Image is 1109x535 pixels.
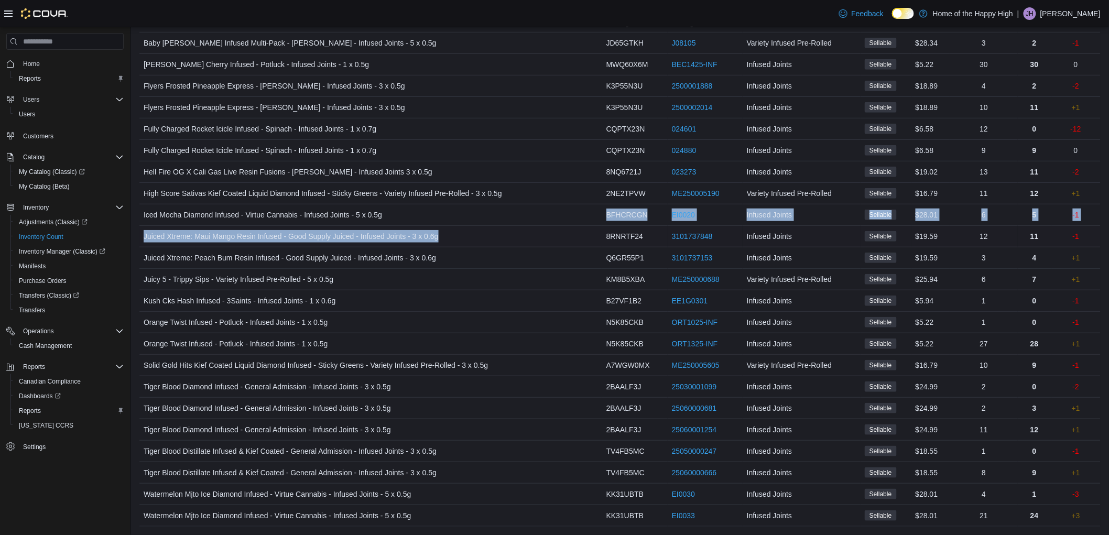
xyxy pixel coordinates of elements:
span: Transfers [15,304,124,316]
span: JD65GTKH [606,37,644,49]
span: Sellable [869,38,892,48]
button: Settings [2,439,128,454]
span: Infused Joints [747,316,792,329]
a: Inventory Manager (Classic) [15,245,110,258]
a: Dashboards [15,390,65,402]
span: Baby [PERSON_NAME] Infused Multi-Pack - [PERSON_NAME] - Infused Joints - 5 x 0.5g [144,37,437,49]
span: Reports [15,72,124,85]
a: Transfers [15,304,49,316]
p: 9 [1032,359,1037,372]
span: Sellable [865,124,897,134]
button: Home [2,56,128,71]
a: Manifests [15,260,50,272]
span: Sellable [865,81,897,91]
a: Home [19,58,44,70]
button: Reports [2,359,128,374]
p: | [1017,7,1019,20]
p: 12 [1030,423,1039,436]
span: Infused Joints [747,58,792,71]
a: EI0030 [672,488,695,500]
a: 3101737848 [672,230,713,243]
span: Washington CCRS [15,419,124,432]
div: 11 [950,419,1018,440]
span: Canadian Compliance [19,377,81,386]
span: Sellable [865,424,897,435]
span: Sellable [865,317,897,327]
a: Canadian Compliance [15,375,85,388]
div: 9 [950,140,1018,161]
span: Juiced Xtreme: Peach Bum Resin Infused - Good Supply Juiced - Infused Joints - 3 x 0.6g [144,252,436,264]
span: B27VF1B2 [606,294,642,307]
span: Reports [15,405,124,417]
span: Juicy 5 - Trippy Sips - Variety Infused Pre-Rolled - 5 x 0.5g [144,273,333,286]
span: Sellable [869,146,892,155]
span: 8NQ6721J [606,166,642,178]
p: +1 [1072,423,1080,436]
button: My Catalog (Beta) [10,179,128,194]
span: High Score Sativas Kief Coated Liquid Diamond Infused - Sticky Greens - Variety Infused Pre-Rolle... [144,187,502,200]
span: 2NE2TPVW [606,187,646,200]
span: BFHCRCGN [606,209,648,221]
a: 25060000681 [672,402,717,414]
span: K3P55N3U [606,80,643,92]
span: Inventory Manager (Classic) [19,247,105,256]
span: Sellable [869,103,892,112]
span: Solid Gold Hits Kief Coated Liquid Diamond Infused - Sticky Greens - Variety Infused Pre-Rolled -... [144,359,488,372]
div: 6 [950,269,1018,290]
div: $24.99 [911,398,950,419]
span: Dashboards [19,392,61,400]
p: +1 [1072,402,1080,414]
span: Sellable [865,38,897,48]
a: 25060001254 [672,423,717,436]
span: Sellable [865,102,897,113]
span: Variety Infused Pre-Rolled [747,359,832,372]
a: Dashboards [10,389,128,403]
a: Reports [15,405,45,417]
span: Infused Joints [747,209,792,221]
span: Sellable [869,167,892,177]
p: +1 [1072,101,1080,114]
span: Variety Infused Pre-Rolled [747,187,832,200]
div: $16.79 [911,183,950,204]
a: Reports [15,72,45,85]
a: 25030001099 [672,380,717,393]
p: 11 [1030,230,1039,243]
span: Catalog [23,153,45,161]
p: 0 [1032,316,1037,329]
span: Variety Infused Pre-Rolled [747,273,832,286]
div: $19.59 [911,226,950,247]
span: Flyers Frosted Pineapple Express - [PERSON_NAME] - Infused Joints - 3 x 0.5g [144,80,405,92]
p: Home of the Happy High [933,7,1013,20]
span: 2BAALF3J [606,423,642,436]
span: Manifests [15,260,124,272]
p: +1 [1072,337,1080,350]
div: $6.58 [911,118,950,139]
a: 023273 [672,166,697,178]
a: Users [15,108,39,121]
button: Canadian Compliance [10,374,128,389]
div: $24.99 [911,419,950,440]
div: $5.22 [911,333,950,354]
span: Customers [23,132,53,140]
p: -1 [1073,209,1079,221]
div: 4 [950,75,1018,96]
span: Sellable [865,339,897,349]
span: Infused Joints [747,380,792,393]
div: 27 [950,333,1018,354]
span: Cash Management [19,342,72,350]
p: 0 [1032,123,1037,135]
div: $18.89 [911,75,950,96]
a: 25050000247 [672,445,717,457]
span: A7WGW0MX [606,359,650,372]
a: ME250005605 [672,359,720,372]
a: Settings [19,441,50,453]
span: Manifests [19,262,46,270]
span: Reports [23,363,45,371]
span: Cash Management [15,340,124,352]
button: Operations [2,324,128,339]
p: -2 [1073,80,1079,92]
span: Sellable [869,60,892,69]
div: 3 [950,247,1018,268]
button: Reports [10,403,128,418]
span: Inventory Manager (Classic) [15,245,124,258]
